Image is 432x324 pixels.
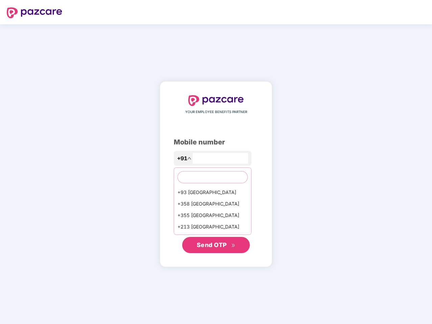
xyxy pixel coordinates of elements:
span: up [187,156,191,160]
div: +1684 AmericanSamoa [174,233,251,244]
div: +355 [GEOGRAPHIC_DATA] [174,210,251,221]
button: Send OTPdouble-right [182,237,250,253]
span: double-right [231,243,236,248]
span: +91 [177,154,187,163]
div: +358 [GEOGRAPHIC_DATA] [174,198,251,210]
div: +93 [GEOGRAPHIC_DATA] [174,187,251,198]
div: +213 [GEOGRAPHIC_DATA] [174,221,251,233]
img: logo [7,7,62,18]
span: YOUR EMPLOYEE BENEFITS PARTNER [185,109,247,115]
img: logo [188,95,244,106]
span: Send OTP [197,241,227,248]
div: Mobile number [174,137,258,147]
